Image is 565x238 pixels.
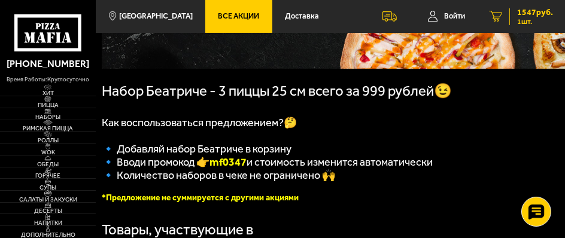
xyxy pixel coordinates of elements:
span: Доставка [285,13,319,20]
b: mf0347 [209,155,247,169]
span: Как воспользоваться предложением?🤔 [102,116,297,129]
span: 🔹 Количество наборов в чеке не ограничено 🙌 [102,169,335,182]
span: 🔹 Вводи промокод 👉 и стоимость изменится автоматически [102,155,433,169]
span: Набор Беатриче - 3 пиццы 25 см всего за 999 рублей😉 [102,83,452,99]
span: Войти [444,13,465,20]
span: 1547 руб. [517,8,553,17]
font: *Предложение не суммируется с другими акциями [102,193,299,203]
span: 1 шт. [517,18,553,25]
span: [GEOGRAPHIC_DATA] [119,13,193,20]
span: Все Акции [218,13,259,20]
span: 🔹 Добавляй набор Беатриче в корзину [102,142,291,155]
